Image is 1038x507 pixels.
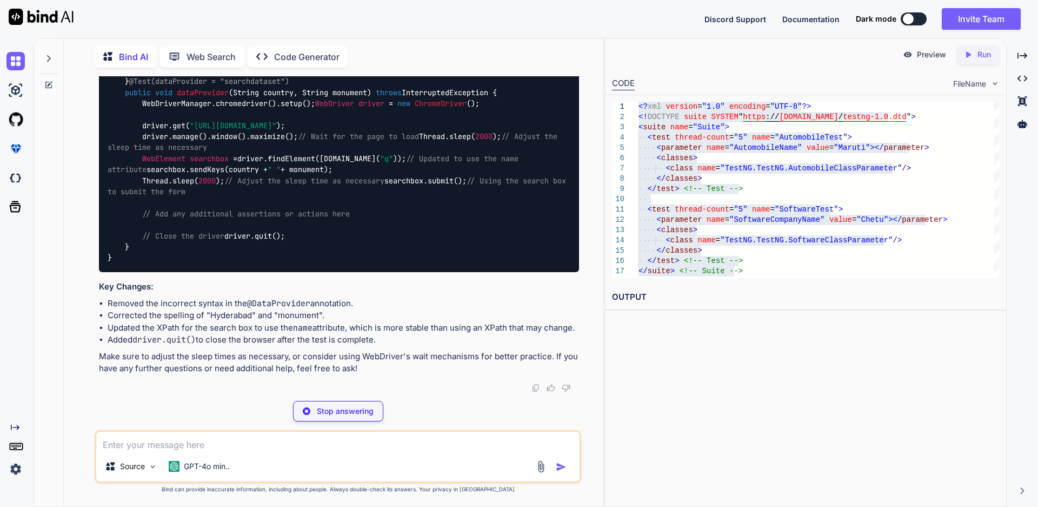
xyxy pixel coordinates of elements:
[656,215,661,224] span: <
[911,113,915,121] span: >
[184,461,230,472] p: GPT-4o min..
[775,133,852,142] span: "AutomobileTest">
[612,266,624,276] div: 17
[415,98,467,108] span: ChromeDriver
[666,236,670,245] span: <
[647,102,661,111] span: xml
[707,143,725,152] span: name
[707,215,725,224] span: name
[734,205,747,214] span: "5"
[108,298,579,310] li: Removed the incorrect syntax in the annotation.
[829,215,852,224] span: value
[293,322,312,333] code: name
[684,113,707,121] span: suite
[666,246,697,255] span: classes
[132,334,196,345] code: driver.quit()
[943,215,947,224] span: >
[953,78,986,89] span: FileName
[656,154,661,162] span: <
[743,113,766,121] span: https
[779,113,838,121] span: [DOMAIN_NAME]
[990,79,1000,88] img: chevron down
[562,384,570,392] img: dislike
[775,205,843,214] span: "SoftwareTest">
[675,133,729,142] span: thread-count
[142,154,185,163] span: WebElement
[389,98,393,108] span: =
[397,98,410,108] span: new
[661,226,693,234] span: classes
[638,102,648,111] span: <?
[782,15,840,24] span: Documentation
[770,133,774,142] span: =
[666,174,697,183] span: classes
[233,154,237,163] span: =
[729,133,734,142] span: =
[852,215,856,224] span: =
[661,143,702,152] span: parameter
[612,102,624,112] div: 1
[729,205,734,214] span: =
[119,50,148,63] p: Bind AI
[556,462,567,472] img: icon
[652,205,670,214] span: test
[670,123,688,131] span: name
[605,285,1006,310] h2: OUTPUT
[652,133,670,142] span: test
[120,461,145,472] p: Source
[475,131,493,141] span: 2000
[883,143,924,152] span: parameter
[688,123,693,131] span: =
[843,113,907,121] span: testng-1.0.dtd
[807,143,829,152] span: value
[902,215,943,224] span: parameter
[670,236,693,245] span: class
[6,140,25,158] img: premium
[716,236,720,245] span: =
[666,164,670,173] span: <
[129,76,289,86] span: @Test(dataProvider = "searchdataset")
[675,185,679,193] span: >
[6,52,25,70] img: chat
[656,174,666,183] span: </
[834,143,883,152] span: "Maruti"></
[729,143,802,152] span: "AutomobileName"
[738,113,743,121] span: "
[656,256,675,265] span: test
[99,351,579,375] p: Make sure to adjust the sleep times as necessary, or consider using WebDriver's wait mechanisms f...
[612,77,635,90] div: CODE
[697,246,702,255] span: >
[612,246,624,256] div: 15
[647,267,670,275] span: suite
[656,246,666,255] span: </
[612,256,624,266] div: 16
[770,102,811,111] span: "UTF-8"?>
[679,267,743,275] span: <!-- Suite -->
[656,143,661,152] span: <
[612,215,624,225] div: 12
[99,281,579,293] h3: Key Changes:
[638,113,648,121] span: <!
[612,122,624,133] div: 3
[142,209,350,219] span: // Add any additional assertions or actions here
[125,88,151,97] span: public
[902,164,906,173] span: /
[247,298,310,309] code: @DataProvider
[670,164,693,173] span: class
[274,50,340,63] p: Code Generator
[697,102,702,111] span: =
[108,334,579,346] li: Added to close the browser after the test is complete.
[148,462,157,471] img: Pick Models
[693,154,697,162] span: >
[190,121,276,130] span: "[URL][DOMAIN_NAME]"
[224,176,384,186] span: // Adjust the sleep time as necessary
[766,102,770,111] span: =
[856,215,902,224] span: "Chetu"></
[380,154,393,163] span: "q"
[684,185,743,193] span: <!-- Test -->
[643,123,666,131] span: suite
[612,163,624,174] div: 7
[268,165,281,175] span: " "
[612,143,624,153] div: 5
[697,236,716,245] span: name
